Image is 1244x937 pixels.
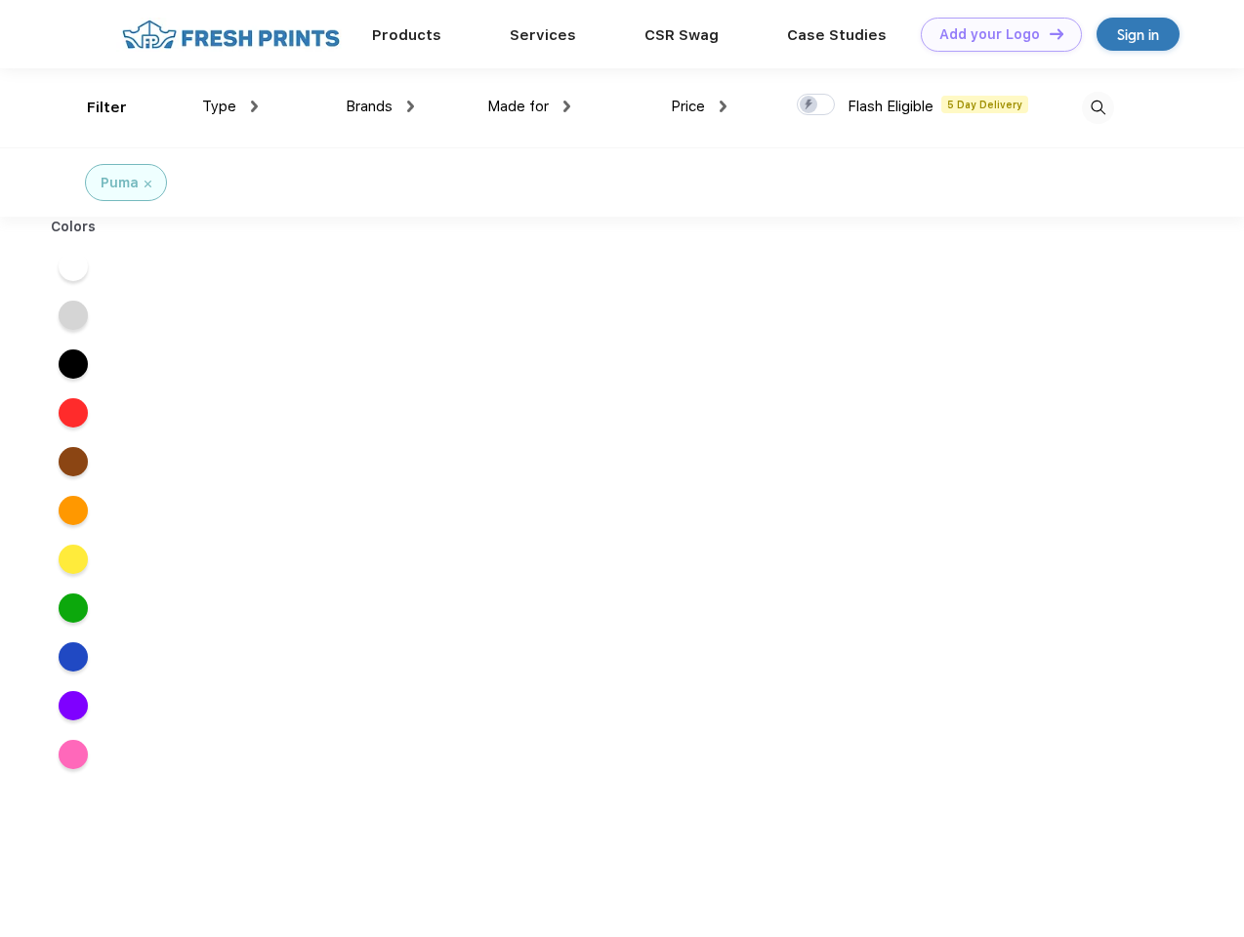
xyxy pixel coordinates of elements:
[1117,23,1159,46] div: Sign in
[720,101,726,112] img: dropdown.png
[36,217,111,237] div: Colors
[941,96,1028,113] span: 5 Day Delivery
[101,173,139,193] div: Puma
[563,101,570,112] img: dropdown.png
[939,26,1040,43] div: Add your Logo
[87,97,127,119] div: Filter
[1050,28,1063,39] img: DT
[671,98,705,115] span: Price
[1097,18,1180,51] a: Sign in
[487,98,549,115] span: Made for
[372,26,441,44] a: Products
[202,98,236,115] span: Type
[510,26,576,44] a: Services
[407,101,414,112] img: dropdown.png
[251,101,258,112] img: dropdown.png
[1082,92,1114,124] img: desktop_search.svg
[848,98,933,115] span: Flash Eligible
[346,98,393,115] span: Brands
[145,181,151,187] img: filter_cancel.svg
[644,26,719,44] a: CSR Swag
[116,18,346,52] img: fo%20logo%202.webp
